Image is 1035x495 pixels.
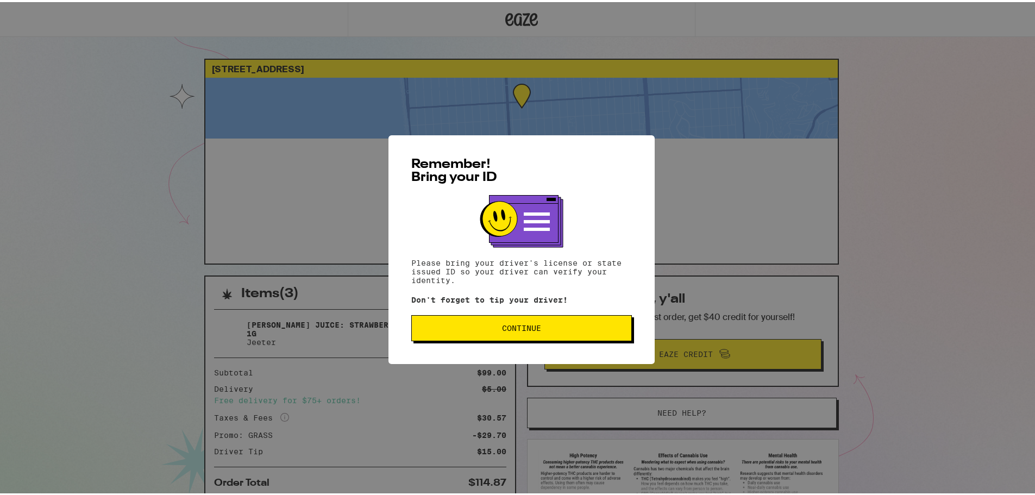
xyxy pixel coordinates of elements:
[411,293,632,302] p: Don't forget to tip your driver!
[411,156,497,182] span: Remember! Bring your ID
[411,256,632,283] p: Please bring your driver's license or state issued ID so your driver can verify your identity.
[7,8,78,16] span: Hi. Need any help?
[502,322,541,330] span: Continue
[411,313,632,339] button: Continue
